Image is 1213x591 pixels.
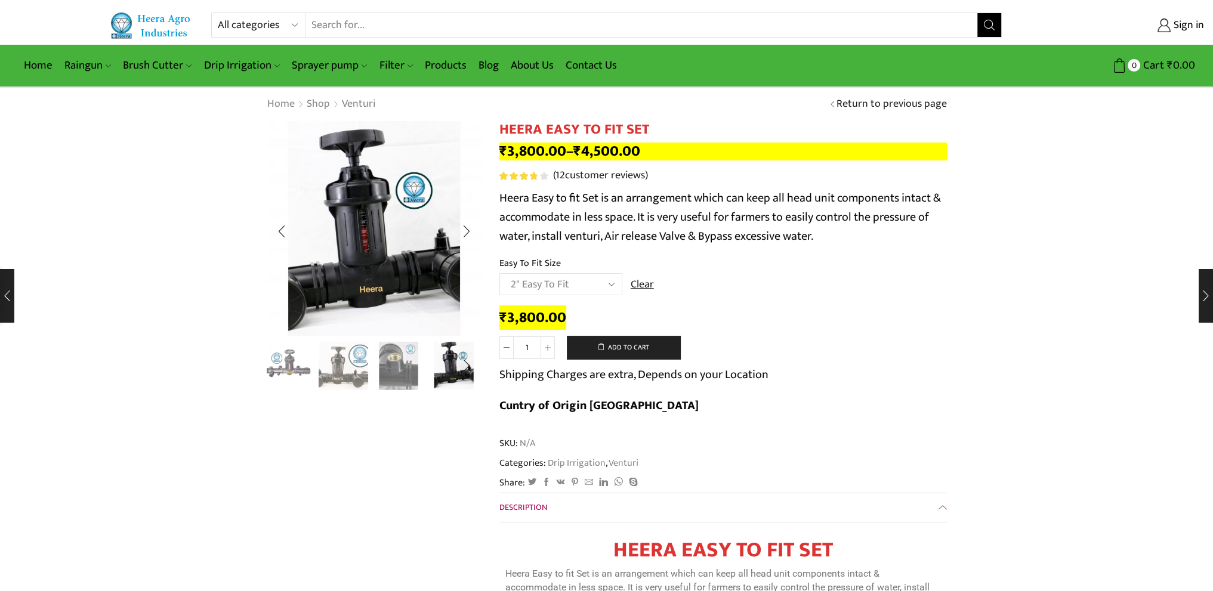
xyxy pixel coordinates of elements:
div: 4 / 8 [267,121,482,336]
span: Description [499,500,547,514]
button: Search button [977,13,1001,37]
span: ₹ [573,139,581,163]
a: Drip Irrigation [198,51,286,79]
div: Next slide [452,216,482,246]
span: Share: [499,476,525,490]
li: 2 / 8 [319,342,368,389]
a: Drip Irrigation [546,455,606,471]
img: Heera Easy To Fit Set [264,340,313,389]
a: IMG_1483 [429,340,479,389]
li: 4 / 8 [429,342,479,389]
p: Shipping Charges are extra, Depends on your Location [499,365,768,384]
p: Heera Easy to fit Set is an arrangement which can keep all head unit components intact & accommod... [499,188,947,246]
span: ₹ [499,139,507,163]
span: N/A [518,437,535,450]
a: Home [267,97,295,112]
h1: HEERA EASY TO FIT SET [499,121,947,138]
bdi: 3,800.00 [499,139,566,163]
p: – [499,143,947,160]
span: ₹ [499,305,507,330]
a: Contact Us [560,51,623,79]
bdi: 3,800.00 [499,305,566,330]
div: Rated 3.83 out of 5 [499,172,548,180]
input: Search for... [305,13,977,37]
div: Previous slide [267,216,297,246]
li: 3 / 8 [374,342,424,389]
a: Clear options [631,277,654,293]
a: About Us [505,51,560,79]
a: Products [419,51,473,79]
span: 12 [499,172,550,180]
a: Blog [473,51,505,79]
div: Next slide [452,351,482,381]
span: Sign in [1171,18,1204,33]
a: Sign in [1020,15,1204,36]
span: SKU: [499,437,947,450]
bdi: 0.00 [1167,56,1195,75]
a: Return to previous page [837,97,947,112]
a: IMG_1482 [374,342,424,391]
a: Home [18,51,58,79]
a: Raingun [58,51,117,79]
li: 1 / 8 [264,342,313,389]
input: Product quantity [514,336,541,359]
a: Sprayer pump [286,51,373,79]
h1: HEERA EASY TO FIT SET [505,537,941,563]
a: 0 Cart ₹0.00 [1014,54,1195,76]
a: (12customer reviews) [553,168,648,184]
a: Brush Cutter [117,51,197,79]
button: Add to cart [567,336,680,360]
span: 0 [1128,59,1140,72]
a: Venturi [341,97,376,112]
span: ₹ [1167,56,1173,75]
a: Shop [306,97,331,112]
label: Easy To Fit Size [499,256,561,270]
span: Cart [1140,57,1164,73]
nav: Breadcrumb [267,97,376,112]
span: Rated out of 5 based on customer ratings [499,172,536,180]
span: Categories: , [499,456,638,470]
a: Filter [374,51,419,79]
b: Cuntry of Origin [GEOGRAPHIC_DATA] [499,395,699,416]
span: 12 [555,166,565,184]
a: IMG_1477 [319,342,368,391]
a: Venturi [607,455,638,471]
a: Description [499,493,947,522]
bdi: 4,500.00 [573,139,640,163]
